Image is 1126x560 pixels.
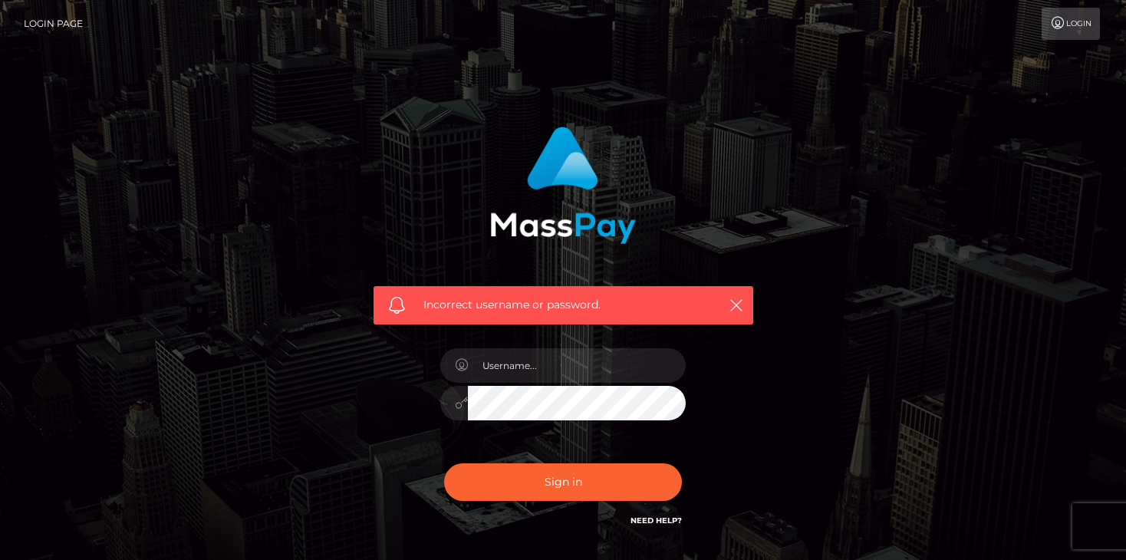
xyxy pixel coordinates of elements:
[630,516,682,525] a: Need Help?
[444,463,682,501] button: Sign in
[24,8,83,40] a: Login Page
[423,297,703,313] span: Incorrect username or password.
[468,348,686,383] input: Username...
[1042,8,1100,40] a: Login
[490,127,636,244] img: MassPay Login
